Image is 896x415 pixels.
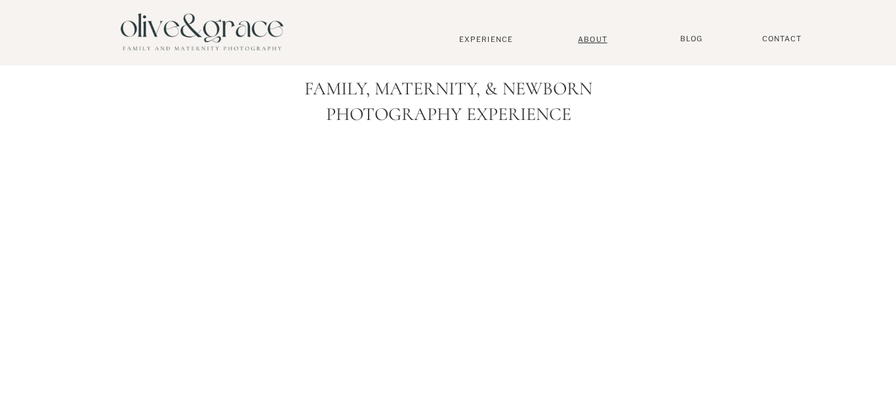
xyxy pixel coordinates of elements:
a: Experience [443,35,529,44]
a: BLOG [675,34,708,44]
p: Photography Experience [306,104,591,136]
a: About [573,35,613,43]
h1: Family, Maternity, & Newborn [150,78,746,100]
a: Contact [756,34,808,44]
